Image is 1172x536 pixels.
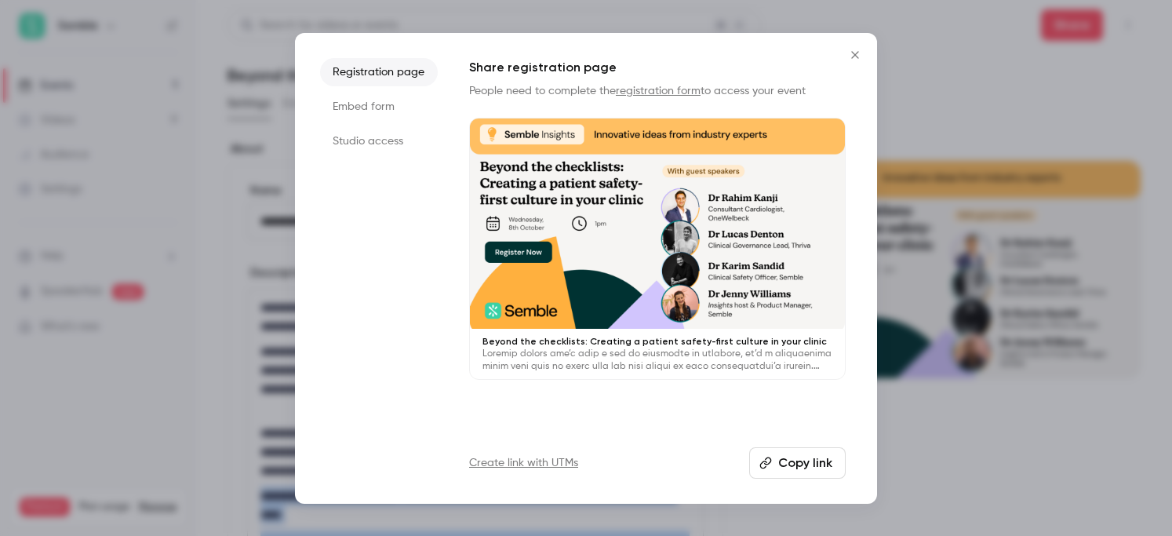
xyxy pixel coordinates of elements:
[749,447,846,479] button: Copy link
[469,118,846,381] a: Beyond the checklists: Creating a patient safety-first culture in your clinicLoremip dolors ame’c...
[482,335,832,348] p: Beyond the checklists: Creating a patient safety-first culture in your clinic
[320,93,438,121] li: Embed form
[469,58,846,77] h1: Share registration page
[469,83,846,99] p: People need to complete the to access your event
[320,127,438,155] li: Studio access
[616,86,701,97] a: registration form
[482,348,832,373] p: Loremip dolors ame’c adip e sed do eiusmodte in utlabore, et’d m aliquaenima minim veni quis no e...
[320,58,438,86] li: Registration page
[469,455,578,471] a: Create link with UTMs
[839,39,871,71] button: Close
